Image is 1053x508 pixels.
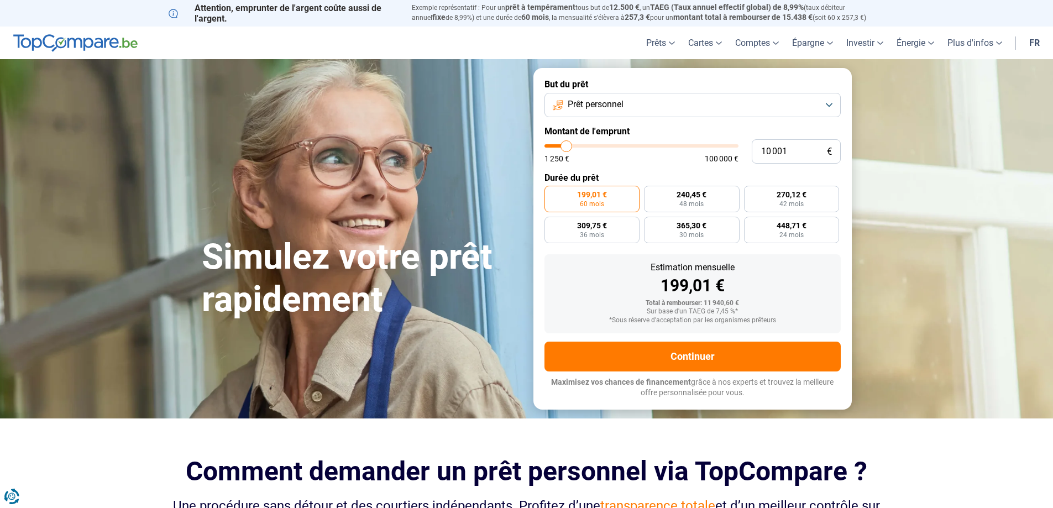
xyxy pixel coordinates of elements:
[785,27,840,59] a: Épargne
[544,172,841,183] label: Durée du prêt
[544,93,841,117] button: Prêt personnel
[202,236,520,321] h1: Simulez votre prêt rapidement
[553,300,832,307] div: Total à rembourser: 11 940,60 €
[682,27,729,59] a: Cartes
[673,13,813,22] span: montant total à rembourser de 15.438 €
[650,3,804,12] span: TAEG (Taux annuel effectif global) de 8,99%
[577,222,607,229] span: 309,75 €
[544,79,841,90] label: But du prêt
[729,27,785,59] a: Comptes
[705,155,738,163] span: 100 000 €
[1023,27,1046,59] a: fr
[553,308,832,316] div: Sur base d'un TAEG de 7,45 %*
[827,147,832,156] span: €
[625,13,650,22] span: 257,3 €
[640,27,682,59] a: Prêts
[521,13,549,22] span: 60 mois
[553,277,832,294] div: 199,01 €
[568,98,624,111] span: Prêt personnel
[580,232,604,238] span: 36 mois
[679,232,704,238] span: 30 mois
[580,201,604,207] span: 60 mois
[679,201,704,207] span: 48 mois
[553,317,832,324] div: *Sous réserve d'acceptation par les organismes prêteurs
[577,191,607,198] span: 199,01 €
[840,27,890,59] a: Investir
[777,191,806,198] span: 270,12 €
[677,222,706,229] span: 365,30 €
[941,27,1009,59] a: Plus d'infos
[169,456,885,486] h2: Comment demander un prêt personnel via TopCompare ?
[432,13,446,22] span: fixe
[13,34,138,52] img: TopCompare
[553,263,832,272] div: Estimation mensuelle
[779,201,804,207] span: 42 mois
[677,191,706,198] span: 240,45 €
[544,377,841,399] p: grâce à nos experts et trouvez la meilleure offre personnalisée pour vous.
[412,3,885,23] p: Exemple représentatif : Pour un tous but de , un (taux débiteur annuel de 8,99%) et une durée de ...
[609,3,640,12] span: 12.500 €
[779,232,804,238] span: 24 mois
[505,3,575,12] span: prêt à tempérament
[777,222,806,229] span: 448,71 €
[544,126,841,137] label: Montant de l'emprunt
[551,378,691,386] span: Maximisez vos chances de financement
[544,155,569,163] span: 1 250 €
[169,3,399,24] p: Attention, emprunter de l'argent coûte aussi de l'argent.
[544,342,841,371] button: Continuer
[890,27,941,59] a: Énergie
